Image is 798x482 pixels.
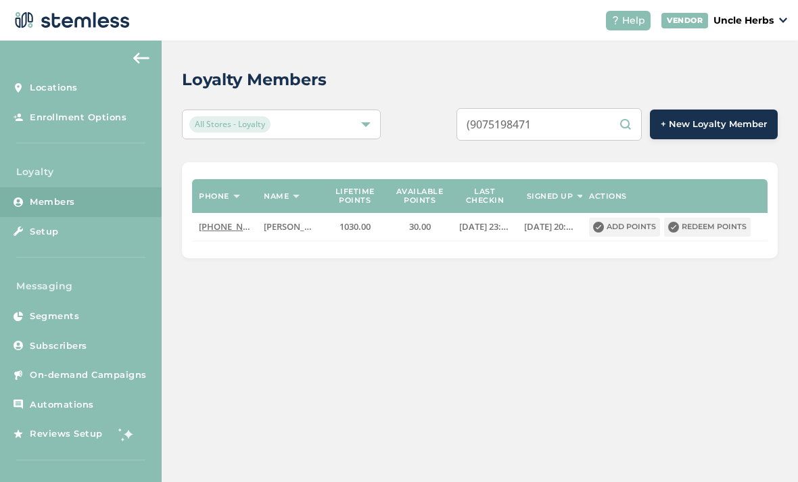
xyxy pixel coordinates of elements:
img: glitter-stars-b7820f95.gif [113,420,140,448]
h2: Loyalty Members [182,68,327,92]
p: Uncle Herbs [713,14,774,28]
span: On-demand Campaigns [30,368,147,382]
div: VENDOR [661,13,708,28]
span: Automations [30,398,94,412]
button: + New Loyalty Member [650,110,778,139]
span: Segments [30,310,79,323]
span: Locations [30,81,78,95]
iframe: Chat Widget [730,417,798,482]
img: icon-arrow-back-accent-c549486e.svg [133,53,149,64]
img: icon-help-white-03924b79.svg [611,16,619,24]
span: Setup [30,225,59,239]
span: Subscribers [30,339,87,353]
img: icon_down-arrow-small-66adaf34.svg [779,18,787,23]
span: Enrollment Options [30,111,126,124]
span: Members [30,195,75,209]
input: Search [456,108,642,141]
span: All Stores - Loyalty [189,116,271,132]
span: + New Loyalty Member [661,118,767,131]
span: Reviews Setup [30,427,103,441]
span: Help [622,14,645,28]
img: logo-dark-0685b13c.svg [11,7,130,34]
